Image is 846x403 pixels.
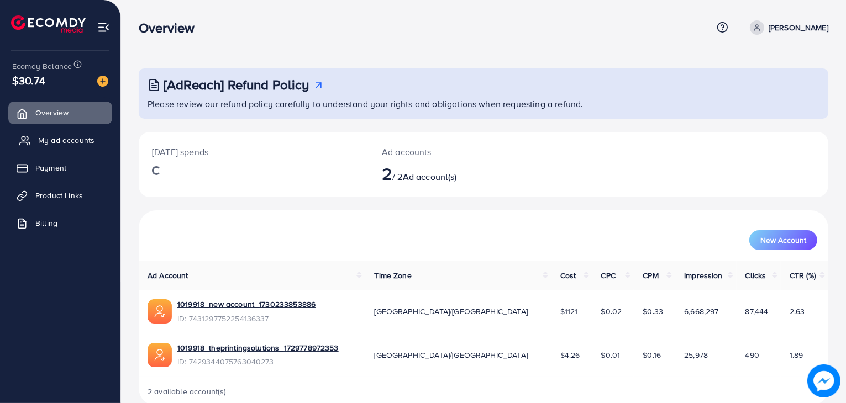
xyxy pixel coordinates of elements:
[382,163,528,184] h2: / 2
[643,349,661,360] span: $0.16
[769,21,828,34] p: [PERSON_NAME]
[164,77,309,93] h3: [AdReach] Refund Policy
[643,306,663,317] span: $0.33
[745,20,828,35] a: [PERSON_NAME]
[152,145,355,158] p: [DATE] spends
[35,162,66,173] span: Payment
[11,15,86,33] img: logo
[148,386,227,397] span: 2 available account(s)
[684,349,708,360] span: 25,978
[745,306,769,317] span: 87,444
[148,97,822,110] p: Please review our refund policy carefully to understand your rights and obligations when requesti...
[790,349,803,360] span: 1.89
[601,306,622,317] span: $0.02
[8,184,112,206] a: Product Links
[12,72,45,88] span: $30.74
[35,218,57,229] span: Billing
[148,270,188,281] span: Ad Account
[8,212,112,234] a: Billing
[382,145,528,158] p: Ad accounts
[684,270,723,281] span: Impression
[560,270,576,281] span: Cost
[790,270,816,281] span: CTR (%)
[643,270,658,281] span: CPM
[97,21,110,34] img: menu
[177,313,316,324] span: ID: 7431297752254136337
[148,299,172,324] img: ic-ads-acc.e4c84228.svg
[601,349,621,360] span: $0.01
[403,171,457,183] span: Ad account(s)
[374,270,411,281] span: Time Zone
[177,299,316,310] a: 1019918_new account_1730233853886
[374,349,528,360] span: [GEOGRAPHIC_DATA]/[GEOGRAPHIC_DATA]
[745,270,766,281] span: Clicks
[382,161,392,186] span: 2
[560,349,580,360] span: $4.26
[807,364,840,397] img: image
[790,306,805,317] span: 2.63
[8,102,112,124] a: Overview
[8,157,112,179] a: Payment
[12,61,72,72] span: Ecomdy Balance
[38,135,94,146] span: My ad accounts
[684,306,718,317] span: 6,668,297
[749,230,817,250] button: New Account
[35,107,69,118] span: Overview
[8,129,112,151] a: My ad accounts
[560,306,578,317] span: $1121
[601,270,616,281] span: CPC
[139,20,203,36] h3: Overview
[148,343,172,367] img: ic-ads-acc.e4c84228.svg
[177,342,339,353] a: 1019918_theprintingsolutions_1729778972353
[760,236,806,244] span: New Account
[177,356,339,367] span: ID: 7429344075763040273
[35,190,83,201] span: Product Links
[374,306,528,317] span: [GEOGRAPHIC_DATA]/[GEOGRAPHIC_DATA]
[97,76,108,87] img: image
[745,349,759,360] span: 490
